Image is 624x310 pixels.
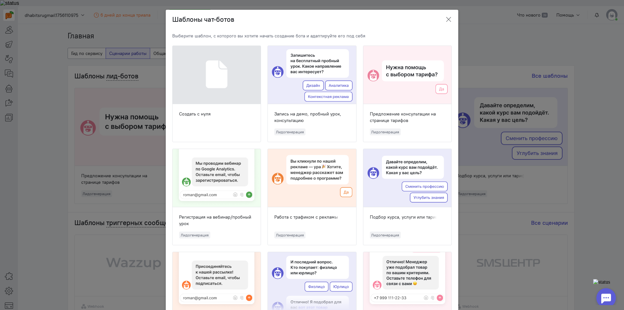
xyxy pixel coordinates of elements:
div: Работа с трафиком с рекламы [274,214,349,220]
p: Выберите шаблон, с которого вы хотите начать создание бота и адаптируйте его под себя [172,33,452,39]
span: Лидогенерация [370,232,401,238]
h3: Шаблоны чат-ботов [172,15,234,24]
div: Подбор курса, услуги или тарифа [370,214,445,220]
div: Запись на демо, пробный урок, консультацию [274,111,349,124]
div: Создать с нуля [179,111,254,117]
div: Предложение консультации на странице тарифов [370,111,445,124]
span: Лидогенерация [370,128,401,135]
div: Регистрация на вебинар/пробный урок [179,214,254,227]
span: Лидогенерация [274,232,305,238]
span: Лидогенерация [274,128,305,135]
span: Лидогенерация [179,232,210,238]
